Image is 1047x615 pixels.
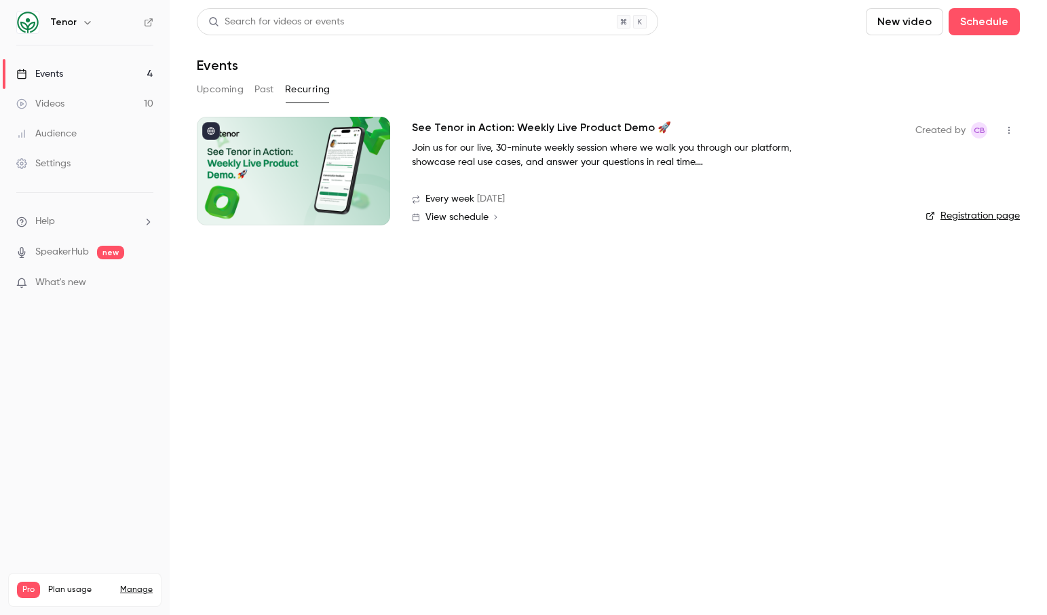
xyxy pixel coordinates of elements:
[425,212,489,222] span: View schedule
[16,67,63,81] div: Events
[35,245,89,259] a: SpeakerHub
[412,119,671,136] a: See Tenor in Action: Weekly Live Product Demo 🚀
[412,212,894,223] a: View schedule
[974,122,985,138] span: CB
[17,12,39,33] img: Tenor
[35,276,86,290] span: What's new
[48,584,112,595] span: Plan usage
[16,157,71,170] div: Settings
[866,8,943,35] button: New video
[16,97,64,111] div: Videos
[197,79,244,100] button: Upcoming
[412,141,819,170] p: Join us for our live, 30-minute weekly session where we walk you through our platform, showcase r...
[16,127,77,141] div: Audience
[208,15,344,29] div: Search for videos or events
[120,584,153,595] a: Manage
[971,122,987,138] span: Chloe Beard
[425,192,474,206] span: Every week
[97,246,124,259] span: new
[285,79,330,100] button: Recurring
[926,209,1020,223] a: Registration page
[949,8,1020,35] button: Schedule
[254,79,274,100] button: Past
[17,582,40,598] span: Pro
[915,122,966,138] span: Created by
[477,192,505,206] span: [DATE]
[197,57,238,73] h1: Events
[35,215,55,229] span: Help
[50,16,77,29] h6: Tenor
[16,215,153,229] li: help-dropdown-opener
